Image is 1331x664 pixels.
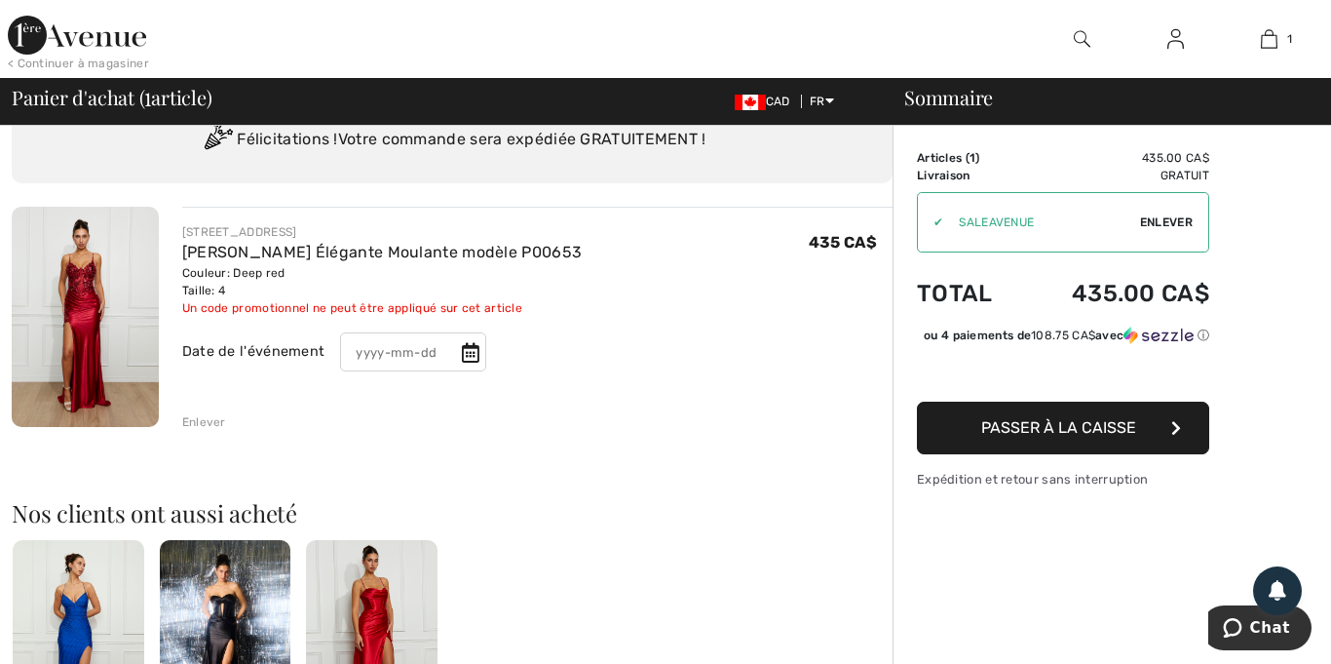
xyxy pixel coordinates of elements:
button: Passer à la caisse [917,402,1209,454]
td: Gratuit [1020,167,1209,184]
img: Congratulation2.svg [198,121,237,160]
span: 108.75 CA$ [1031,329,1095,342]
img: recherche [1074,27,1090,51]
div: ✔ [918,214,943,231]
td: Livraison [917,167,1020,184]
a: 1 [1223,27,1314,51]
div: Expédition et retour sans interruption [917,470,1209,488]
input: Code promo [943,193,1140,252]
img: Sezzle [1123,327,1194,344]
div: Un code promotionnel ne peut être appliqué sur cet article [182,299,583,317]
span: Enlever [1140,214,1193,231]
span: CAD [735,95,798,108]
div: Sommaire [881,88,1319,107]
span: FR [810,95,834,108]
span: Passer à la caisse [981,418,1136,437]
td: Total [917,260,1020,327]
div: Enlever [182,413,226,431]
img: Robe Longue Élégante Moulante modèle P00653 [12,207,159,427]
h2: Nos clients ont aussi acheté [12,501,893,525]
div: ou 4 paiements de avec [924,327,1209,344]
span: 1 [1287,30,1292,48]
div: Date de l'événement [182,341,325,363]
img: Canadian Dollar [735,95,766,110]
input: yyyy-mm-dd [340,332,486,371]
span: 1 [144,83,151,108]
div: [STREET_ADDRESS] [182,223,583,241]
img: Mes infos [1167,27,1184,51]
td: 435.00 CA$ [1020,260,1209,327]
div: ou 4 paiements de108.75 CA$avecSezzle Cliquez pour en savoir plus sur Sezzle [917,327,1209,351]
td: 435.00 CA$ [1020,149,1209,167]
iframe: PayPal-paypal [917,351,1209,395]
span: Panier d'achat ( article) [12,88,212,107]
div: < Continuer à magasiner [8,55,149,72]
span: 1 [970,151,975,165]
img: 1ère Avenue [8,16,146,55]
div: Félicitations ! Votre commande sera expédiée GRATUITEMENT ! [35,121,869,160]
td: Articles ( ) [917,149,1020,167]
img: Mon panier [1261,27,1277,51]
div: Couleur: Deep red Taille: 4 [182,264,583,299]
iframe: Ouvre un widget dans lequel vous pouvez chatter avec l’un de nos agents [1208,605,1312,654]
a: [PERSON_NAME] Élégante Moulante modèle P00653 [182,243,583,261]
span: 435 CA$ [809,233,877,252]
a: Se connecter [1152,27,1199,52]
